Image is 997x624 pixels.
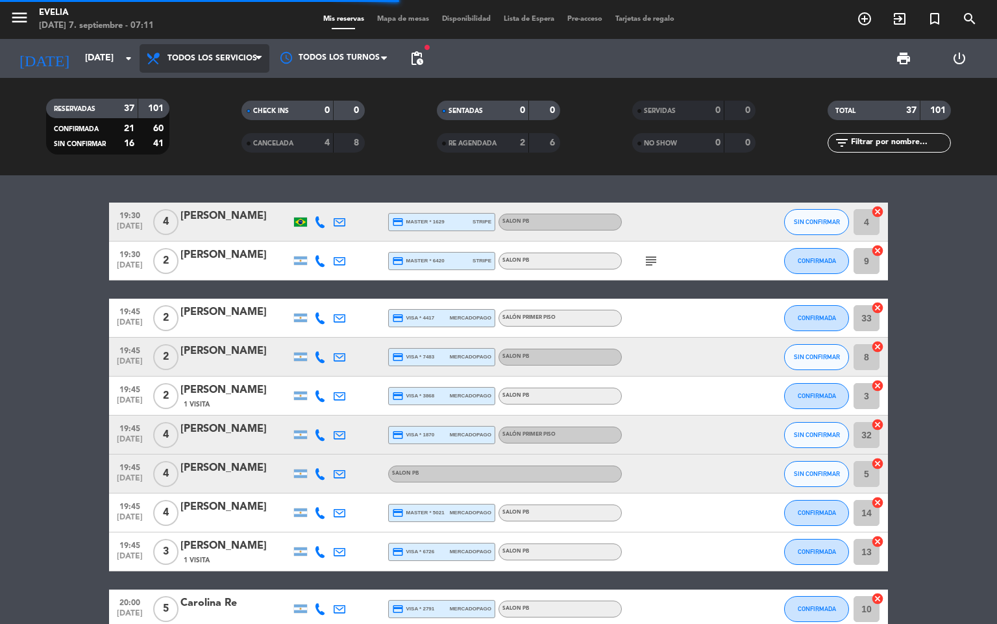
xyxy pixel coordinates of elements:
[392,312,404,324] i: credit_card
[325,106,330,115] strong: 0
[798,257,836,264] span: CONFIRMADA
[392,546,404,558] i: credit_card
[392,351,404,363] i: credit_card
[167,54,257,63] span: Todos los servicios
[715,138,720,147] strong: 0
[850,136,950,150] input: Filtrar por nombre...
[114,207,146,222] span: 19:30
[114,342,146,357] span: 19:45
[114,537,146,552] span: 19:45
[114,381,146,396] span: 19:45
[184,399,210,410] span: 1 Visita
[798,548,836,555] span: CONFIRMADA
[798,509,836,516] span: CONFIRMADA
[952,51,967,66] i: power_settings_new
[153,124,166,133] strong: 60
[871,205,884,218] i: cancel
[794,218,840,225] span: SIN CONFIRMAR
[392,390,404,402] i: credit_card
[473,218,491,226] span: stripe
[114,498,146,513] span: 19:45
[798,392,836,399] span: CONFIRMADA
[927,11,942,27] i: turned_in_not
[153,500,178,526] span: 4
[835,108,855,114] span: TOTAL
[392,255,445,267] span: master * 6420
[392,429,434,441] span: visa * 1870
[502,315,556,320] span: SALÓN PRIMER PISO
[180,382,291,399] div: [PERSON_NAME]
[473,256,491,265] span: stripe
[124,139,134,148] strong: 16
[784,209,849,235] button: SIN CONFIRMAR
[114,396,146,411] span: [DATE]
[114,261,146,276] span: [DATE]
[871,592,884,605] i: cancel
[497,16,561,23] span: Lista de Espera
[784,539,849,565] button: CONFIRMADA
[392,429,404,441] i: credit_card
[180,304,291,321] div: [PERSON_NAME]
[392,603,434,615] span: visa * 2791
[371,16,436,23] span: Mapa de mesas
[871,496,884,509] i: cancel
[114,594,146,609] span: 20:00
[180,538,291,555] div: [PERSON_NAME]
[450,353,491,361] span: mercadopago
[153,139,166,148] strong: 41
[54,141,106,147] span: SIN CONFIRMAR
[114,318,146,333] span: [DATE]
[317,16,371,23] span: Mis reservas
[114,474,146,489] span: [DATE]
[609,16,681,23] span: Tarjetas de regalo
[180,343,291,360] div: [PERSON_NAME]
[871,340,884,353] i: cancel
[871,301,884,314] i: cancel
[114,222,146,237] span: [DATE]
[180,247,291,264] div: [PERSON_NAME]
[392,255,404,267] i: credit_card
[180,499,291,516] div: [PERSON_NAME]
[180,460,291,477] div: [PERSON_NAME]
[502,354,529,359] span: SALON PB
[10,8,29,27] i: menu
[906,106,917,115] strong: 37
[871,418,884,431] i: cancel
[114,435,146,450] span: [DATE]
[392,471,419,476] span: SALON PB
[409,51,425,66] span: pending_actions
[114,609,146,624] span: [DATE]
[834,135,850,151] i: filter_list
[745,106,753,115] strong: 0
[114,420,146,435] span: 19:45
[114,459,146,474] span: 19:45
[502,549,529,554] span: SALON PB
[931,39,987,78] div: LOG OUT
[871,244,884,257] i: cancel
[715,106,720,115] strong: 0
[520,138,525,147] strong: 2
[896,51,911,66] span: print
[392,312,434,324] span: visa * 4417
[153,383,178,409] span: 2
[148,104,166,113] strong: 101
[450,431,491,439] span: mercadopago
[794,353,840,360] span: SIN CONFIRMAR
[54,126,99,132] span: CONFIRMADA
[39,19,154,32] div: [DATE] 7. septiembre - 07:11
[450,314,491,322] span: mercadopago
[930,106,948,115] strong: 101
[561,16,609,23] span: Pre-acceso
[153,539,178,565] span: 3
[325,138,330,147] strong: 4
[644,140,677,147] span: NO SHOW
[784,500,849,526] button: CONFIRMADA
[153,248,178,274] span: 2
[392,507,404,519] i: credit_card
[745,138,753,147] strong: 0
[354,138,362,147] strong: 8
[784,344,849,370] button: SIN CONFIRMAR
[794,431,840,438] span: SIN CONFIRMAR
[857,11,872,27] i: add_circle_outline
[784,422,849,448] button: SIN CONFIRMAR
